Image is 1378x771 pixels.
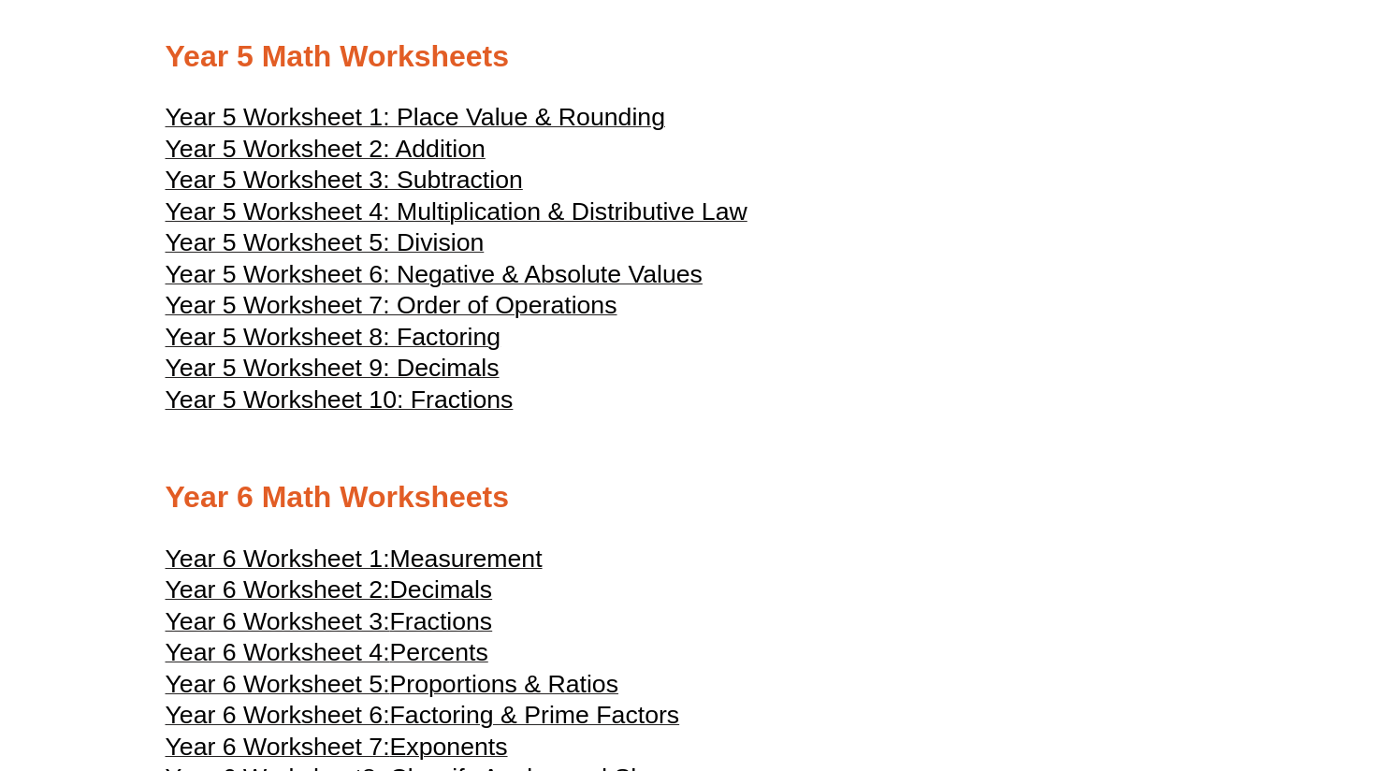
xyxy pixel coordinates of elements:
[166,741,508,760] a: Year 6 Worksheet 7:Exponents
[166,166,523,194] span: Year 5 Worksheet 3: Subtraction
[166,174,523,193] a: Year 5 Worksheet 3: Subtraction
[166,103,665,131] span: Year 5 Worksheet 1: Place Value & Rounding
[166,291,617,319] span: Year 5 Worksheet 7: Order of Operations
[166,553,543,572] a: Year 6 Worksheet 1:Measurement
[166,647,488,665] a: Year 6 Worksheet 4:Percents
[390,638,488,666] span: Percents
[166,616,493,634] a: Year 6 Worksheet 3:Fractions
[166,478,1213,517] h2: Year 6 Math Worksheets
[166,575,390,604] span: Year 6 Worksheet 2:
[1057,560,1378,771] iframe: Chat Widget
[166,237,485,255] a: Year 5 Worksheet 5: Division
[390,607,493,635] span: Fractions
[166,354,500,382] span: Year 5 Worksheet 9: Decimals
[166,584,493,603] a: Year 6 Worksheet 2:Decimals
[166,323,501,351] span: Year 5 Worksheet 8: Factoring
[166,299,617,318] a: Year 5 Worksheet 7: Order of Operations
[166,111,665,130] a: Year 5 Worksheet 1: Place Value & Rounding
[166,197,747,225] span: Year 5 Worksheet 4: Multiplication & Distributive Law
[166,607,390,635] span: Year 6 Worksheet 3:
[166,545,390,573] span: Year 6 Worksheet 1:
[390,733,508,761] span: Exponents
[390,575,493,604] span: Decimals
[166,269,703,287] a: Year 5 Worksheet 6: Negative & Absolute Values
[166,701,390,729] span: Year 6 Worksheet 6:
[166,143,486,162] a: Year 5 Worksheet 2: Addition
[166,260,703,288] span: Year 5 Worksheet 6: Negative & Absolute Values
[390,545,543,573] span: Measurement
[166,709,680,728] a: Year 6 Worksheet 6:Factoring & Prime Factors
[166,228,485,256] span: Year 5 Worksheet 5: Division
[166,394,514,413] a: Year 5 Worksheet 10: Fractions
[166,733,390,761] span: Year 6 Worksheet 7:
[166,362,500,381] a: Year 5 Worksheet 9: Decimals
[166,206,747,225] a: Year 5 Worksheet 4: Multiplication & Distributive Law
[166,670,390,698] span: Year 6 Worksheet 5:
[166,135,486,163] span: Year 5 Worksheet 2: Addition
[166,678,619,697] a: Year 6 Worksheet 5:Proportions & Ratios
[390,670,618,698] span: Proportions & Ratios
[166,385,514,414] span: Year 5 Worksheet 10: Fractions
[166,37,1213,77] h2: Year 5 Math Worksheets
[166,638,390,666] span: Year 6 Worksheet 4:
[390,701,680,729] span: Factoring & Prime Factors
[166,331,501,350] a: Year 5 Worksheet 8: Factoring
